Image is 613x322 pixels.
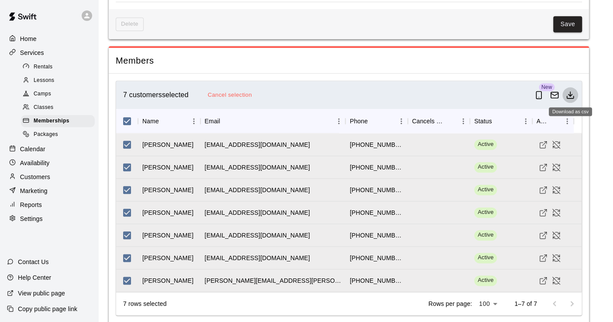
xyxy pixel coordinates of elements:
[34,76,55,85] span: Lessons
[537,274,550,287] a: Visit customer profile
[123,299,167,308] div: 7 rows selected
[205,276,341,285] div: joellen.thompson@gmail.com
[537,109,548,133] div: Actions
[34,63,53,71] span: Rentals
[20,214,43,223] p: Settings
[368,115,380,127] button: Sort
[474,186,497,194] span: Active
[332,115,345,128] button: Menu
[408,109,470,133] div: Cancels Date
[206,88,254,102] button: Cancel selection
[7,156,91,169] div: Availability
[553,16,582,32] button: Save
[350,140,403,149] div: +16056451857
[539,83,554,91] span: New
[350,186,403,194] div: +16053916136
[550,251,563,264] button: Cancel Membership
[561,115,574,128] button: Menu
[21,101,98,115] a: Classes
[532,109,574,133] div: Actions
[7,170,91,183] a: Customers
[428,299,472,308] p: Rows per page:
[547,87,562,103] button: Email customers
[549,107,592,116] div: Download as csv
[470,109,532,133] div: Status
[20,159,50,167] p: Availability
[20,145,45,153] p: Calendar
[21,61,95,73] div: Rentals
[492,115,504,127] button: Sort
[537,183,550,197] a: Visit customer profile
[21,88,95,100] div: Camps
[205,186,310,194] div: shansod@hotmail.com
[550,229,563,242] button: Cancel Membership
[116,17,144,31] span: This membership cannot be deleted since it still has members
[7,198,91,211] div: Reports
[550,161,563,174] button: Cancel Membership
[474,276,497,285] span: Active
[200,109,346,133] div: Email
[550,183,563,197] button: Cancel Membership
[21,128,98,142] a: Packages
[531,87,547,103] button: Send push notification
[550,138,563,151] button: Cancel Membership
[562,87,578,103] button: Download as csv
[142,208,193,217] div: Tricia Hoffman
[7,212,91,225] a: Settings
[20,186,48,195] p: Marketing
[34,103,53,112] span: Classes
[550,206,563,219] button: Cancel Membership
[20,173,50,181] p: Customers
[537,251,550,264] a: Visit customer profile
[142,276,193,285] div: JoEllen Thompson
[187,115,200,128] button: Menu
[395,115,408,128] button: Menu
[519,115,532,128] button: Menu
[18,305,77,313] p: Copy public page link
[21,75,95,87] div: Lessons
[21,115,98,128] a: Memberships
[205,140,310,149] div: heatherwilliamsonpt@gmail.com
[138,109,200,133] div: Name
[474,163,497,171] span: Active
[475,298,500,310] div: 100
[20,48,44,57] p: Services
[350,208,403,217] div: +16056393136
[7,142,91,156] a: Calendar
[537,206,550,219] a: Visit customer profile
[7,184,91,197] a: Marketing
[21,60,98,74] a: Rentals
[345,109,408,133] div: Phone
[142,254,193,262] div: Kevin Huxford
[20,200,42,209] p: Reports
[548,115,561,127] button: Sort
[205,231,310,240] div: siquieros3674@gmail.com
[18,273,51,282] p: Help Center
[537,138,550,151] a: Visit customer profile
[34,117,69,125] span: Memberships
[514,299,537,308] p: 1–7 of 7
[350,254,403,262] div: +16054312350
[20,34,37,43] p: Home
[537,161,550,174] a: Visit customer profile
[205,208,310,217] div: triciaberinger@gmail.com
[21,88,98,101] a: Camps
[142,231,193,240] div: Terajo Siquieros
[444,115,457,127] button: Sort
[350,276,403,285] div: +16053916475
[142,140,193,149] div: Heather Williamson
[205,109,220,133] div: Email
[205,254,310,262] div: huxyhux@gmail.com
[474,254,497,262] span: Active
[474,231,497,239] span: Active
[457,115,470,128] button: Menu
[537,229,550,242] a: Visit customer profile
[21,102,95,114] div: Classes
[474,109,492,133] div: Status
[116,55,582,67] span: Members
[21,74,98,87] a: Lessons
[7,46,91,59] div: Services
